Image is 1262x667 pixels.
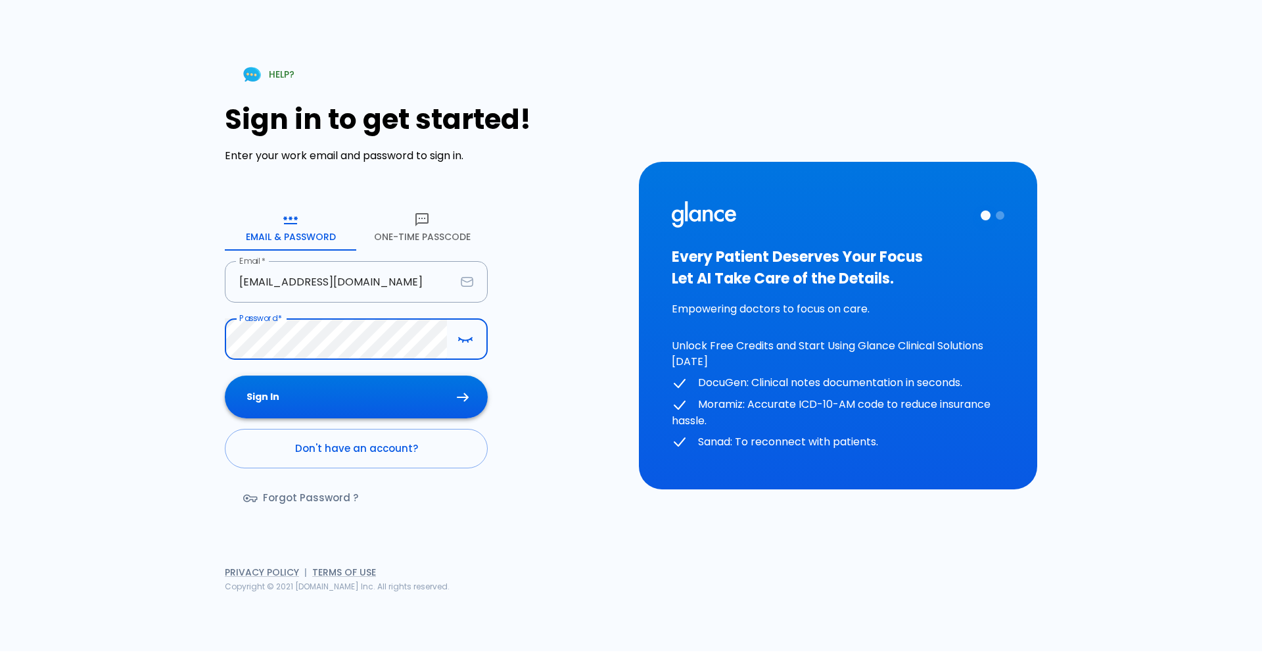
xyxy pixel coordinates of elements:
[672,434,1004,451] p: Sanad: To reconnect with patients.
[225,429,488,468] a: Don't have an account?
[356,203,488,251] button: One-Time Passcode
[672,301,1004,317] p: Empowering doctors to focus on care.
[241,63,264,86] img: Chat Support
[672,375,1004,391] p: DocuGen: Clinical notes documentation in seconds.
[225,581,450,592] span: Copyright © 2021 [DOMAIN_NAME] Inc. All rights reserved.
[225,376,488,418] button: Sign In
[672,397,1004,429] p: Moramiz: Accurate ICD-10-AM code to reduce insurance hassle.
[304,566,307,579] span: |
[672,338,1004,370] p: Unlock Free Credits and Start Using Glance Clinical Solutions [DATE]
[225,148,623,164] p: Enter your work email and password to sign in.
[225,479,379,517] a: Forgot Password ?
[225,566,299,579] a: Privacy Policy
[312,566,376,579] a: Terms of Use
[225,58,310,91] a: HELP?
[225,261,456,303] input: dr.ahmed@clinic.com
[672,246,1004,289] h3: Every Patient Deserves Your Focus Let AI Take Care of the Details.
[225,103,623,136] h1: Sign in to get started!
[225,203,356,251] button: Email & Password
